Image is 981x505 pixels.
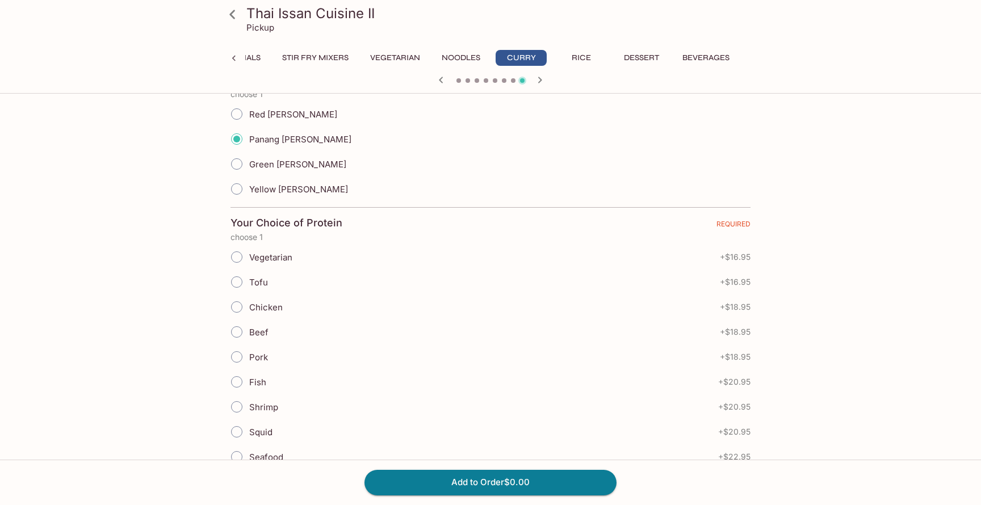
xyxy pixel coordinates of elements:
span: + $18.95 [720,352,751,361]
span: + $22.95 [718,452,751,461]
span: + $20.95 [718,427,751,436]
span: + $20.95 [718,402,751,411]
button: Rice [556,50,607,66]
span: + $16.95 [720,277,751,287]
span: Shrimp [249,402,278,413]
button: Dessert [616,50,667,66]
span: Beef [249,327,269,338]
span: Squid [249,427,272,437]
span: Vegetarian [249,252,292,263]
button: Vegetarian [364,50,426,66]
h4: Your Choice of Protein [230,217,342,229]
span: Yellow [PERSON_NAME] [249,184,348,195]
p: Pickup [246,22,274,33]
span: Panang [PERSON_NAME] [249,134,351,145]
span: + $18.95 [720,302,751,312]
span: Tofu [249,277,268,288]
p: choose 1 [230,90,751,99]
span: Pork [249,352,268,363]
button: Add to Order$0.00 [364,470,617,495]
span: Fish [249,377,266,388]
span: Seafood [249,452,283,462]
span: REQUIRED [716,220,751,233]
span: Chicken [249,302,283,313]
span: Red [PERSON_NAME] [249,109,337,120]
span: + $16.95 [720,253,751,262]
span: + $18.95 [720,327,751,336]
span: Green [PERSON_NAME] [249,159,346,170]
span: + $20.95 [718,377,751,386]
button: Stir Fry Mixers [276,50,355,66]
h3: Thai Issan Cuisine II [246,5,754,22]
p: choose 1 [230,233,751,242]
button: Noodles [435,50,487,66]
button: Curry [496,50,547,66]
button: Beverages [676,50,736,66]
